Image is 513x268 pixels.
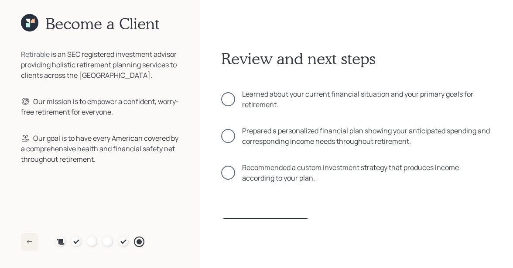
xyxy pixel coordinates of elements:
[21,133,179,164] div: Our goal is to have every American covered by a comprehensive health and financial safety net thr...
[221,218,310,238] button: Become a Client
[21,49,179,80] div: is an SEC registered investment advisor providing holistic retirement planning services to client...
[242,162,492,183] div: Recommended a custom investment strategy that produces income according to your plan.
[242,89,492,110] div: Learned about your current financial situation and your primary goals for retirement.
[242,125,492,146] div: Prepared a personalized financial plan showing your anticipated spending and corresponding income...
[21,96,179,117] div: Our mission is to empower a confident, worry-free retirement for everyone.
[45,14,160,33] h1: Become a Client
[21,180,132,246] iframe: Customer reviews powered by Trustpilot
[21,49,50,59] div: Retirable
[221,49,492,68] h1: Review and next steps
